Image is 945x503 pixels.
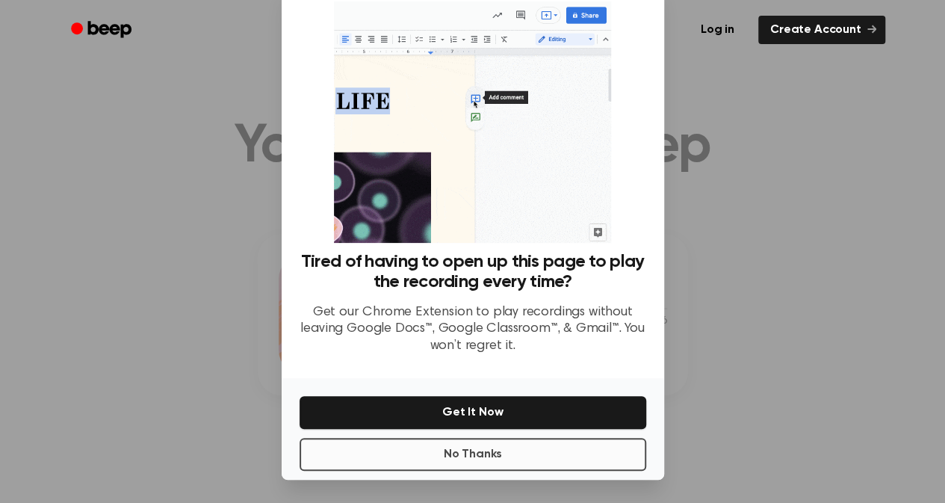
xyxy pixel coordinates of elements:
[61,16,145,45] a: Beep
[758,16,885,44] a: Create Account
[300,252,646,292] h3: Tired of having to open up this page to play the recording every time?
[686,13,749,47] a: Log in
[300,304,646,355] p: Get our Chrome Extension to play recordings without leaving Google Docs™, Google Classroom™, & Gm...
[300,396,646,429] button: Get It Now
[300,438,646,471] button: No Thanks
[334,1,611,243] img: Beep extension in action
